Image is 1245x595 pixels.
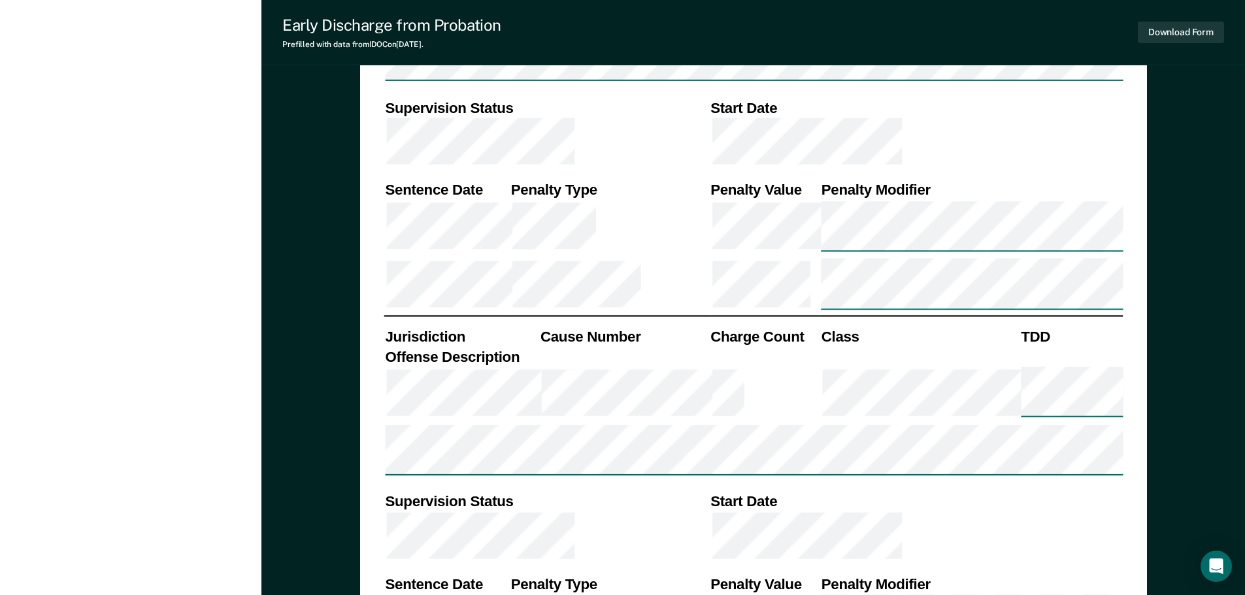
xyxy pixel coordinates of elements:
[509,181,708,200] th: Penalty Type
[384,492,709,511] th: Supervision Status
[384,327,539,346] th: Jurisdiction
[709,181,820,200] th: Penalty Value
[384,575,509,594] th: Sentence Date
[384,181,509,200] th: Sentence Date
[1138,22,1224,43] button: Download Form
[282,40,501,49] div: Prefilled with data from IDOC on [DATE] .
[384,98,709,117] th: Supervision Status
[282,16,501,35] div: Early Discharge from Probation
[820,181,1123,200] th: Penalty Modifier
[384,346,539,365] th: Offense Description
[709,98,1123,117] th: Start Date
[1201,551,1232,582] div: Open Intercom Messenger
[709,575,820,594] th: Penalty Value
[1020,327,1123,346] th: TDD
[509,575,708,594] th: Penalty Type
[709,327,820,346] th: Charge Count
[820,327,1019,346] th: Class
[820,575,1123,594] th: Penalty Modifier
[709,492,1123,511] th: Start Date
[539,327,708,346] th: Cause Number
